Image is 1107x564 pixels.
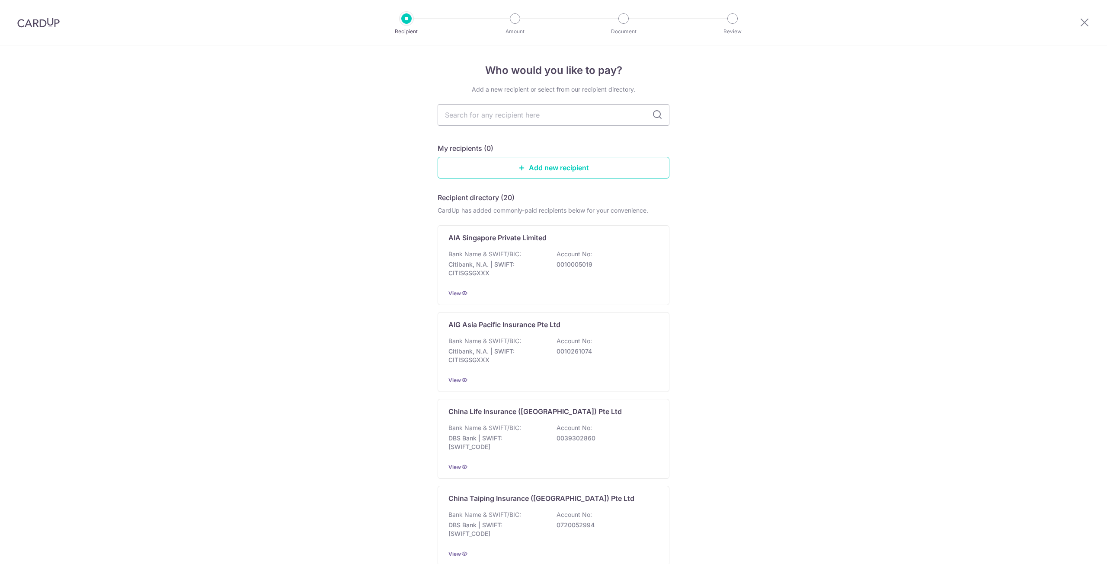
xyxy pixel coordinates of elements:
p: DBS Bank | SWIFT: [SWIFT_CODE] [448,434,545,451]
p: Amount [483,27,547,36]
h5: Recipient directory (20) [438,192,515,203]
p: China Life Insurance ([GEOGRAPHIC_DATA]) Pte Ltd [448,406,622,417]
p: Recipient [374,27,438,36]
p: DBS Bank | SWIFT: [SWIFT_CODE] [448,521,545,538]
a: View [448,551,461,557]
p: Document [592,27,656,36]
p: Citibank, N.A. | SWIFT: CITISGSGXXX [448,260,545,277]
p: Account No: [557,510,592,519]
p: AIG Asia Pacific Insurance Pte Ltd [448,319,560,330]
input: Search for any recipient here [438,104,669,126]
img: CardUp [17,17,60,28]
p: Bank Name & SWIFT/BIC: [448,510,521,519]
p: Bank Name & SWIFT/BIC: [448,250,521,258]
p: Account No: [557,424,592,432]
p: Account No: [557,337,592,345]
p: 0010261074 [557,347,653,356]
p: Bank Name & SWIFT/BIC: [448,424,521,432]
p: Bank Name & SWIFT/BIC: [448,337,521,345]
h4: Who would you like to pay? [438,63,669,78]
div: CardUp has added commonly-paid recipients below for your convenience. [438,206,669,215]
p: Review [701,27,765,36]
a: View [448,290,461,296]
p: 0010005019 [557,260,653,269]
a: Add new recipient [438,157,669,178]
h5: My recipients (0) [438,143,493,153]
div: Add a new recipient or select from our recipient directory. [438,85,669,94]
p: 0039302860 [557,434,653,443]
p: Citibank, N.A. | SWIFT: CITISGSGXXX [448,347,545,364]
a: View [448,377,461,383]
p: AIA Singapore Private Limited [448,233,547,243]
a: View [448,464,461,470]
p: Account No: [557,250,592,258]
p: China Taiping Insurance ([GEOGRAPHIC_DATA]) Pte Ltd [448,493,634,503]
p: 0720052994 [557,521,653,529]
